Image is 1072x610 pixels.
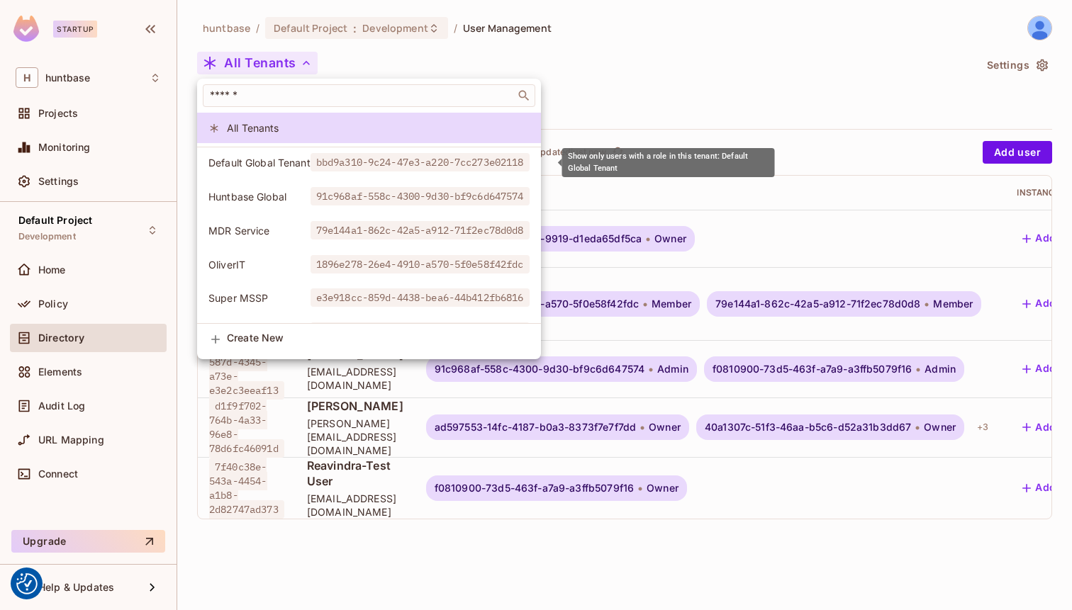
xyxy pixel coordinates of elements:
[197,215,541,246] div: Show only users with a role in this tenant: MDR Service
[311,221,530,239] span: 79e144a1-862c-42a5-a912-71f2ec78d0d8
[16,573,38,594] button: Consent Preferences
[208,190,311,203] span: Huntbase Global
[311,322,530,341] span: ad597553-14fc-4187-b0a3-8373f7e7f7dd
[197,249,541,280] div: Show only users with a role in this tenant: OliverIT
[208,224,311,237] span: MDR Service
[311,187,530,205] span: 91c968af-558c-4300-9d30-bf9c6d647574
[311,255,530,273] span: 1896e278-26e4-4910-a570-5f0e58f42fdc
[311,288,530,307] span: e3e918cc-859d-4438-bea6-44b412fb6816
[227,332,530,344] span: Create New
[197,147,541,178] div: Show only users with a role in this tenant: Default Global Tenant
[208,291,311,305] span: Super MSSP
[311,153,530,171] span: bbd9a310-9c24-47e3-a220-7cc273e02118
[197,317,541,347] div: Show only users with a role in this tenant: Test
[208,156,311,169] span: Default Global Tenant
[227,121,530,135] span: All Tenants
[208,258,311,271] span: OliverIT
[16,573,38,594] img: Revisit consent button
[197,283,541,313] div: Show only users with a role in this tenant: Super MSSP
[197,181,541,212] div: Show only users with a role in this tenant: Huntbase Global
[562,148,775,177] div: Show only users with a role in this tenant: Default Global Tenant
